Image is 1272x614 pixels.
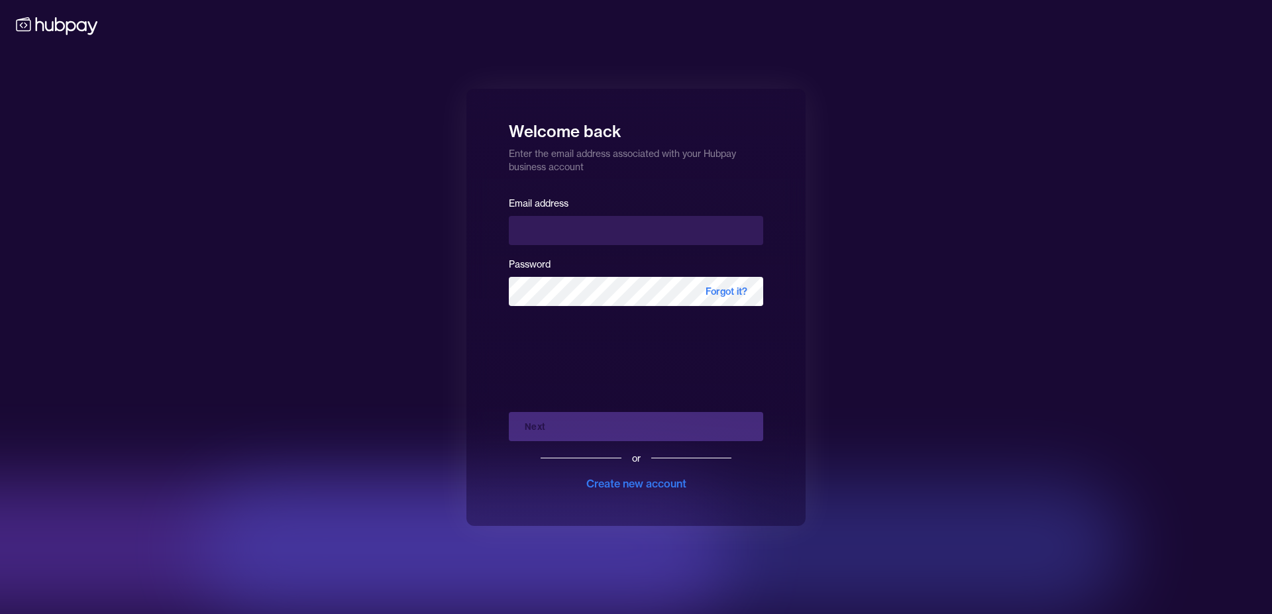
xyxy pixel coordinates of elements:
[690,277,763,306] span: Forgot it?
[509,142,763,174] p: Enter the email address associated with your Hubpay business account
[509,258,551,270] label: Password
[632,452,641,465] div: or
[509,113,763,142] h1: Welcome back
[509,197,568,209] label: Email address
[586,476,686,491] div: Create new account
